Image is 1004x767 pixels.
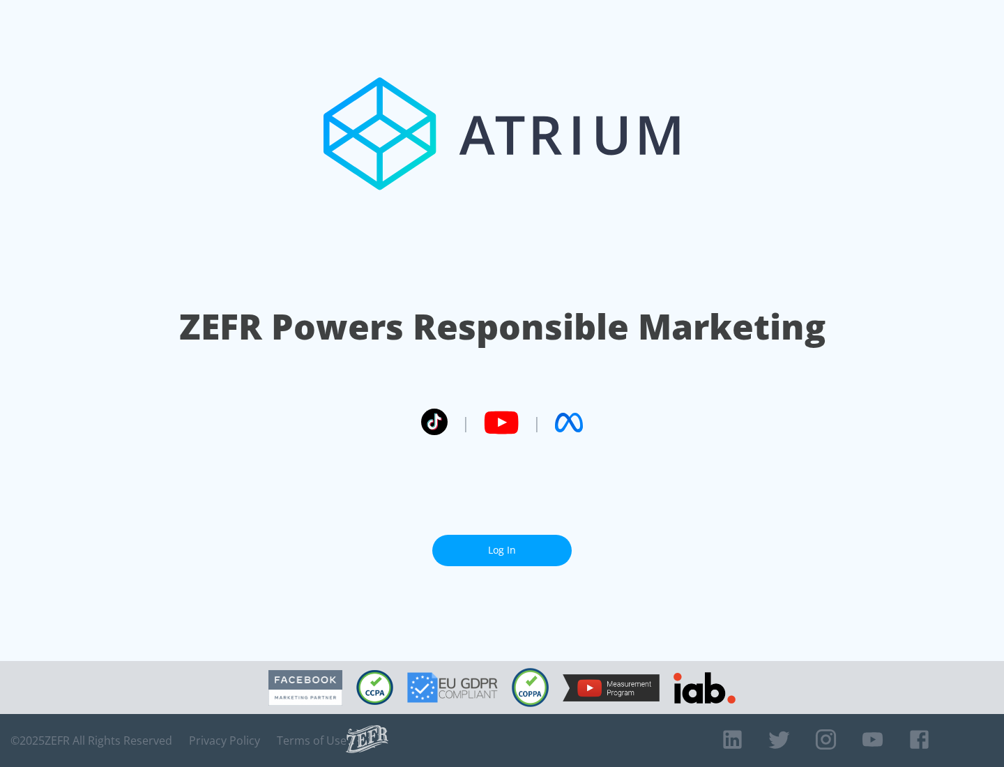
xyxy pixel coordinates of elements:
img: COPPA Compliant [512,668,549,707]
img: IAB [674,672,736,704]
a: Privacy Policy [189,734,260,747]
a: Terms of Use [277,734,347,747]
img: GDPR Compliant [407,672,498,703]
h1: ZEFR Powers Responsible Marketing [179,303,826,351]
img: YouTube Measurement Program [563,674,660,701]
span: | [533,412,541,433]
span: © 2025 ZEFR All Rights Reserved [10,734,172,747]
img: CCPA Compliant [356,670,393,705]
img: Facebook Marketing Partner [268,670,342,706]
span: | [462,412,470,433]
a: Log In [432,535,572,566]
